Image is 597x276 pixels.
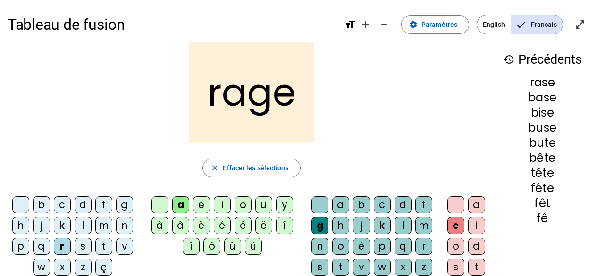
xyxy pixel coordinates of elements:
[332,259,349,276] div: t
[395,259,412,276] div: x
[189,42,314,143] h2: rage
[235,196,252,213] div: o
[276,196,293,213] div: y
[409,20,418,29] mat-icon: settings
[12,217,29,234] div: h
[447,259,464,276] div: s
[468,196,485,213] div: a
[374,259,391,276] div: w
[255,196,272,213] div: u
[395,217,412,234] div: l
[503,122,582,134] div: buse
[75,217,92,234] div: l
[95,238,112,255] div: t
[503,77,582,88] div: rase
[503,213,582,224] div: fê
[353,196,370,213] div: b
[503,92,582,103] div: base
[33,259,50,276] div: w
[311,259,328,276] div: s
[415,217,432,234] div: m
[356,15,375,34] button: Augmenter la taille de la police
[75,259,92,276] div: z
[332,217,349,234] div: h
[75,238,92,255] div: s
[468,217,485,234] div: i
[183,238,200,255] div: ï
[33,196,50,213] div: b
[172,217,189,234] div: â
[214,217,231,234] div: é
[33,238,50,255] div: q
[116,238,133,255] div: v
[172,196,189,213] div: a
[193,217,210,234] div: è
[116,217,133,234] div: n
[374,238,391,255] div: p
[75,196,92,213] div: d
[415,238,432,255] div: r
[54,217,71,234] div: k
[255,217,272,234] div: ë
[223,162,288,174] span: Effacer les sélections
[12,238,29,255] div: p
[214,196,231,213] div: i
[468,238,485,255] div: d
[224,238,241,255] div: û
[415,196,432,213] div: f
[353,238,370,255] div: é
[395,238,412,255] div: q
[415,259,432,276] div: z
[202,159,300,177] button: Effacer les sélections
[151,217,168,234] div: à
[503,167,582,179] div: tête
[375,15,394,34] button: Diminuer la taille de la police
[503,49,582,70] h3: Précédents
[503,137,582,149] div: bute
[360,19,371,30] mat-icon: add
[54,238,71,255] div: r
[235,217,252,234] div: ê
[477,15,511,34] span: English
[95,196,112,213] div: f
[503,107,582,118] div: bise
[116,196,133,213] div: g
[245,238,262,255] div: ü
[447,238,464,255] div: o
[374,196,391,213] div: c
[54,259,71,276] div: x
[447,217,464,234] div: e
[332,238,349,255] div: o
[311,238,328,255] div: n
[54,196,71,213] div: c
[511,15,563,34] span: Français
[574,19,586,30] mat-icon: open_in_full
[401,15,469,34] button: Paramètres
[353,217,370,234] div: j
[503,198,582,209] div: fêt
[477,15,563,34] mat-button-toggle-group: Language selection
[421,19,457,30] span: Paramètres
[193,196,210,213] div: e
[276,217,293,234] div: î
[503,183,582,194] div: fête
[95,217,112,234] div: m
[571,15,589,34] button: Entrer en plein écran
[374,217,391,234] div: k
[8,9,337,40] h1: Tableau de fusion
[468,259,485,276] div: t
[203,238,220,255] div: ô
[503,54,514,65] mat-icon: history
[95,259,112,276] div: ç
[332,196,349,213] div: a
[311,217,328,234] div: g
[33,217,50,234] div: j
[210,164,219,172] mat-icon: close
[353,259,370,276] div: v
[395,196,412,213] div: d
[345,19,356,30] mat-icon: format_size
[503,152,582,164] div: bête
[378,19,390,30] mat-icon: remove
